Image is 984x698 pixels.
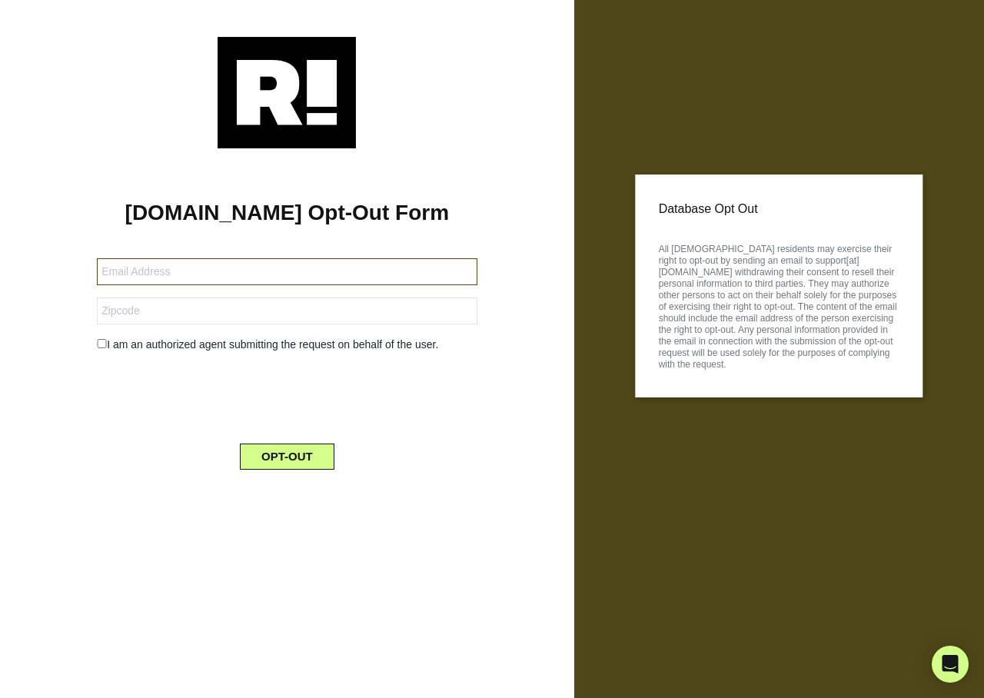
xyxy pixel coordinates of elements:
input: Zipcode [97,297,477,324]
h1: [DOMAIN_NAME] Opt-Out Form [23,200,551,226]
div: Open Intercom Messenger [932,646,969,683]
div: I am an authorized agent submitting the request on behalf of the user. [85,337,488,353]
p: Database Opt Out [659,198,899,221]
button: OPT-OUT [240,444,334,470]
input: Email Address [97,258,477,285]
iframe: reCAPTCHA [170,365,404,425]
p: All [DEMOGRAPHIC_DATA] residents may exercise their right to opt-out by sending an email to suppo... [659,239,899,371]
img: Retention.com [218,37,356,148]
